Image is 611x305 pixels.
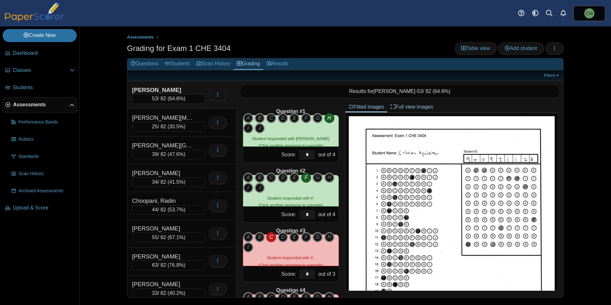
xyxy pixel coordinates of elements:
span: 44 [152,207,158,212]
i: J [255,183,265,193]
i: I [243,242,253,252]
a: Table view [454,42,497,55]
a: Results [263,58,291,70]
i: I [243,183,253,193]
div: / 82 ( ) [132,94,205,103]
div: out of 4 [317,147,338,162]
i: C [266,113,276,123]
i: A [243,173,253,183]
i: A [243,232,253,242]
span: Archived Assessments [18,188,75,194]
i: D [278,292,288,302]
i: B [255,292,265,302]
a: Rubrics [9,132,77,147]
i: B [255,113,265,123]
i: C [266,173,276,183]
div: Score: [243,147,298,162]
span: 63 [152,262,158,268]
a: Performance Bands [9,115,77,130]
i: E [289,173,299,183]
a: Upload & Score [3,201,77,216]
span: Student responded with [PERSON_NAME] [252,136,329,141]
a: Add student [498,42,544,55]
div: Results for - / 82 ( ) [240,84,560,98]
span: Table view [461,46,490,51]
a: Assessments [125,33,155,41]
i: E [289,232,299,242]
i: D [278,173,288,183]
span: Dashboard [13,50,75,57]
div: / 82 ( ) [132,177,205,187]
span: 33 [152,290,158,296]
div: out of 4 [317,207,338,222]
i: B [255,173,265,183]
i: H [324,292,334,302]
span: Student responded with C. [267,255,315,260]
i: G [313,232,323,242]
a: Grading [234,58,263,70]
a: Standards [9,149,77,164]
a: Fitted images [345,102,387,112]
i: G [313,292,323,302]
small: (Click another response to override) [258,196,323,208]
span: 53 [152,96,158,101]
div: [PERSON_NAME] [132,280,196,288]
span: 53 [417,89,423,94]
i: F [301,292,311,302]
i: G [313,173,323,183]
span: Rubrics [18,136,75,143]
i: B [255,232,265,242]
div: / 82 ( ) [132,205,205,215]
span: 53.7% [169,207,184,212]
i: F [301,173,311,183]
i: H [324,173,334,183]
b: Question #3 [276,227,305,234]
span: Christian Wallen [586,11,593,16]
div: out of 3 [317,266,338,282]
div: [PERSON_NAME] [132,169,196,177]
span: 40.2% [169,290,184,296]
div: [PERSON_NAME] [132,252,196,261]
b: Question #4 [276,287,305,294]
img: PaperScorer [3,3,66,22]
i: F [301,232,311,242]
i: E [289,292,299,302]
div: [PERSON_NAME][GEOGRAPHIC_DATA] [132,141,196,150]
b: Question #1 [276,108,305,115]
span: 64.6% [169,96,184,101]
span: 30.5% [169,124,184,129]
i: J [255,123,265,133]
div: / 82 ( ) [132,233,205,242]
a: Alerts [556,6,570,20]
div: / 82 ( ) [132,150,205,159]
span: 76.8% [169,262,184,268]
a: Dashboard [3,46,77,61]
i: G [313,113,323,123]
div: / 82 ( ) [132,122,205,131]
i: D [278,232,288,242]
span: 67.1% [169,235,184,240]
a: Students [162,58,193,70]
a: Christian Wallen [573,6,605,21]
i: E [289,113,299,123]
i: D [278,113,288,123]
div: [PERSON_NAME] [132,86,196,94]
i: H [324,113,334,123]
span: Student responded with F. [267,196,314,201]
a: Assessments [3,97,77,113]
a: Students [3,80,77,96]
span: 64.6% [434,89,449,94]
a: Create New [3,29,77,42]
span: Christian Wallen [584,8,594,18]
span: [PERSON_NAME] [374,89,416,94]
span: Students [13,84,75,91]
div: [PERSON_NAME][MEDICAL_DATA] [132,114,196,122]
span: Classes [13,67,70,74]
span: 41.5% [169,179,184,185]
a: Classes [3,63,77,78]
small: (Click another response to override) [258,255,323,267]
div: Score: [243,207,298,222]
span: Performance Bands [18,119,75,125]
a: Questions [127,58,162,70]
span: Scan History [18,171,75,177]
